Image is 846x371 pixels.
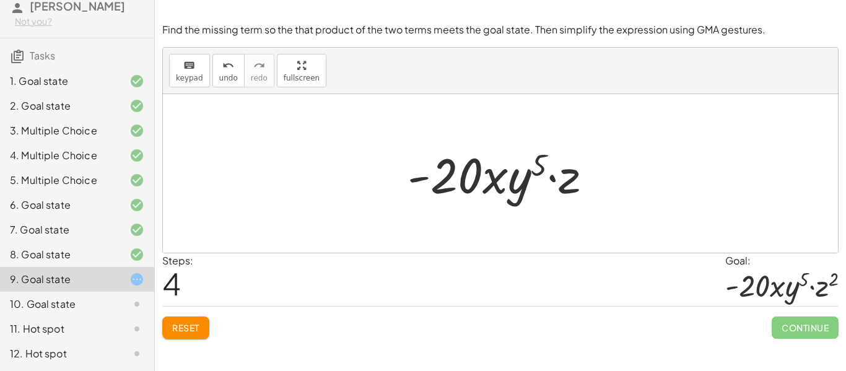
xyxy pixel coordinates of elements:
[10,173,110,188] div: 5. Multiple Choice
[10,198,110,212] div: 6. Goal state
[10,123,110,138] div: 3. Multiple Choice
[129,98,144,113] i: Task finished and correct.
[129,173,144,188] i: Task finished and correct.
[129,321,144,336] i: Task not started.
[129,198,144,212] i: Task finished and correct.
[219,74,238,82] span: undo
[253,58,265,73] i: redo
[10,222,110,237] div: 7. Goal state
[129,272,144,287] i: Task started.
[10,148,110,163] div: 4. Multiple Choice
[169,54,210,87] button: keyboardkeypad
[10,247,110,262] div: 8. Goal state
[176,74,203,82] span: keypad
[10,346,110,361] div: 12. Hot spot
[129,123,144,138] i: Task finished and correct.
[30,49,55,62] span: Tasks
[15,15,144,28] div: Not you?
[725,253,839,268] div: Goal:
[129,74,144,89] i: Task finished and correct.
[162,264,181,302] span: 4
[10,321,110,336] div: 11. Hot spot
[222,58,234,73] i: undo
[284,74,320,82] span: fullscreen
[162,23,839,37] p: Find the missing term so the that product of the two terms meets the goal state. Then simplify th...
[129,247,144,262] i: Task finished and correct.
[10,272,110,287] div: 9. Goal state
[244,54,274,87] button: redoredo
[183,58,195,73] i: keyboard
[129,346,144,361] i: Task not started.
[162,316,209,339] button: Reset
[10,98,110,113] div: 2. Goal state
[277,54,326,87] button: fullscreen
[10,297,110,312] div: 10. Goal state
[212,54,245,87] button: undoundo
[10,74,110,89] div: 1. Goal state
[129,222,144,237] i: Task finished and correct.
[129,297,144,312] i: Task not started.
[251,74,268,82] span: redo
[162,254,193,267] label: Steps:
[172,322,199,333] span: Reset
[129,148,144,163] i: Task finished and correct.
